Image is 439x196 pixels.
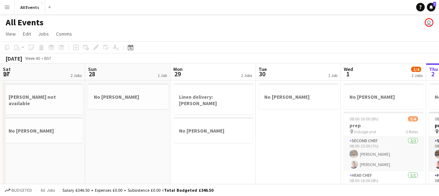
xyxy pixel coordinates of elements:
div: 2 Jobs [412,73,423,78]
h3: No [PERSON_NAME] [3,128,83,134]
a: Edit [20,29,34,38]
span: Sun [88,66,97,72]
a: Comms [53,29,75,38]
app-job-card: [PERSON_NAME] not available [3,83,83,114]
span: 27 [2,70,11,78]
span: Total Budgeted £346.50 [164,187,213,193]
div: 1 Job [158,73,167,78]
span: View [6,31,16,37]
span: 7 [433,2,436,6]
span: Week 40 [24,56,41,61]
app-job-card: No [PERSON_NAME] [344,83,424,109]
app-job-card: No [PERSON_NAME] [88,83,168,109]
app-job-card: Linen delivery: [PERSON_NAME] [173,83,253,114]
app-card-role: Head Chef1/108:00-16:00 (8h)[PERSON_NAME] [344,171,424,196]
span: 08:00-16:00 (8h) [349,116,378,122]
h3: No [PERSON_NAME] [259,94,338,100]
div: [DATE] [6,55,22,62]
span: All jobs [39,187,56,193]
span: Budgeted [11,188,32,193]
a: Jobs [35,29,52,38]
span: Thu [429,66,438,72]
app-job-card: No [PERSON_NAME] [3,117,83,143]
span: Wed [344,66,353,72]
div: 2 Jobs [241,73,252,78]
span: Tue [259,66,267,72]
button: All Events [15,0,45,14]
div: Salary £346.50 + Expenses £0.00 + Subsistence £0.00 = [62,187,213,193]
div: 1 Job [328,73,337,78]
div: BST [44,56,51,61]
span: 3/4 [408,116,418,122]
span: Mon [173,66,183,72]
app-job-card: No [PERSON_NAME] [173,117,253,143]
span: Edit [23,31,31,37]
span: 28 [87,70,97,78]
h3: Linen delivery: [PERSON_NAME] [173,94,253,107]
button: Budgeted [4,186,33,194]
span: 29 [172,70,183,78]
span: 1 [343,70,353,78]
app-job-card: No [PERSON_NAME] [259,83,338,109]
div: 2 Jobs [71,73,82,78]
h3: prep [344,122,424,129]
app-card-role: Second Chef2/208:00-15:00 (7h)[PERSON_NAME][PERSON_NAME] [344,137,424,171]
app-user-avatar: Lucy Hinks [425,18,433,27]
h1: All Events [6,17,44,28]
span: Indulge unit [354,129,376,134]
span: 3/4 [411,67,421,72]
span: 30 [257,70,267,78]
h3: No [PERSON_NAME] [344,94,424,100]
h3: [PERSON_NAME] not available [3,94,83,107]
span: Comms [56,31,72,37]
span: Jobs [38,31,49,37]
h3: No [PERSON_NAME] [173,128,253,134]
h3: No [PERSON_NAME] [88,94,168,100]
span: Sat [3,66,11,72]
a: View [3,29,19,38]
span: 2 [428,70,438,78]
span: 3 Roles [406,129,418,134]
a: 7 [427,3,435,11]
